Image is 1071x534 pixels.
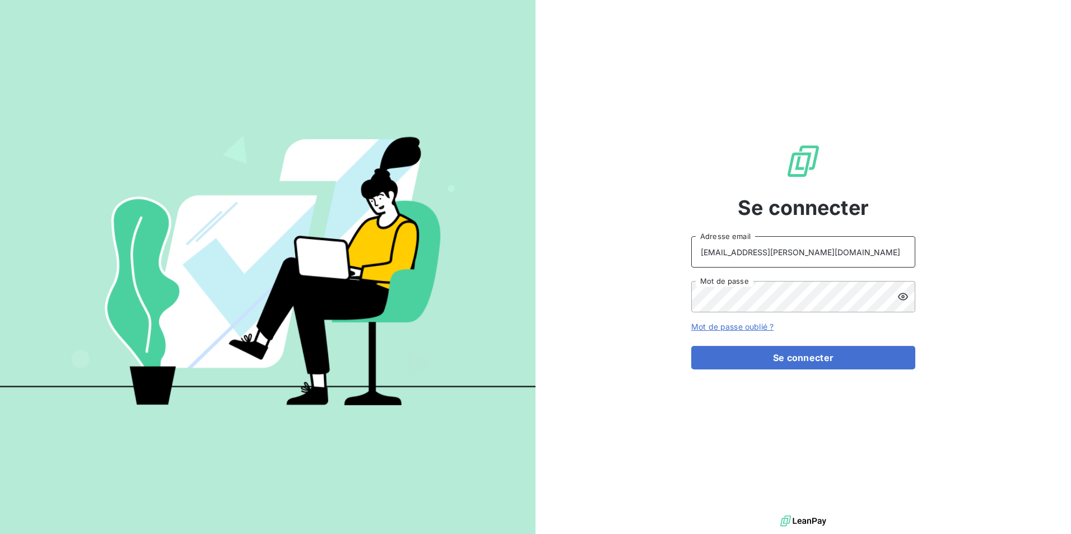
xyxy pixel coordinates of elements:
[691,236,915,268] input: placeholder
[785,143,821,179] img: Logo LeanPay
[738,193,869,223] span: Se connecter
[691,346,915,369] button: Se connecter
[691,322,774,331] a: Mot de passe oublié ?
[780,513,826,530] img: logo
